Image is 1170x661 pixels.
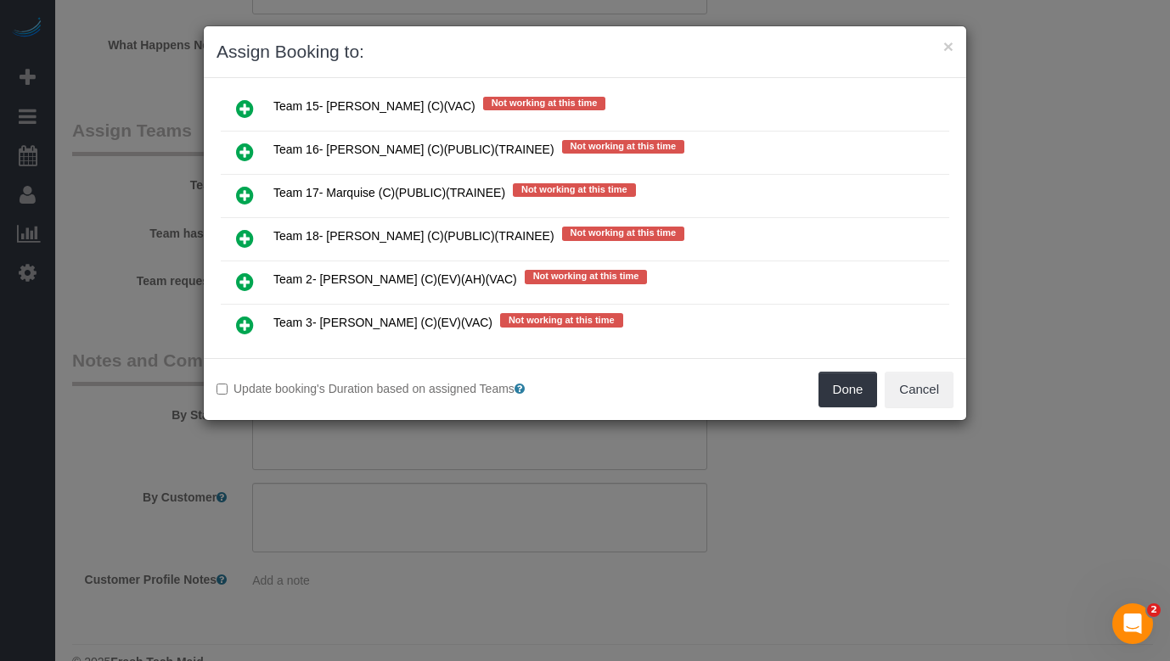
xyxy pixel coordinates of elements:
iframe: Intercom live chat [1112,603,1153,644]
label: Update booking's Duration based on assigned Teams [217,380,572,397]
span: Not working at this time [513,183,636,197]
span: Team 2- [PERSON_NAME] (C)(EV)(AH)(VAC) [273,273,517,287]
button: Done [818,372,878,407]
span: Not working at this time [483,97,606,110]
input: Update booking's Duration based on assigned Teams [217,384,228,395]
span: Team 17- Marquise (C)(PUBLIC)(TRAINEE) [273,186,505,199]
button: Cancel [885,372,953,407]
h3: Assign Booking to: [217,39,953,64]
span: Not working at this time [525,270,648,283]
span: Not working at this time [500,313,623,327]
span: Team 15- [PERSON_NAME] (C)(VAC) [273,99,475,113]
span: Team 16- [PERSON_NAME] (C)(PUBLIC)(TRAINEE) [273,143,554,156]
button: × [943,37,953,55]
span: 2 [1147,603,1161,617]
span: Not working at this time [562,227,685,240]
span: Team 3- [PERSON_NAME] (C)(EV)(VAC) [273,316,492,330]
span: Team 18- [PERSON_NAME] (C)(PUBLIC)(TRAINEE) [273,230,554,244]
span: Not working at this time [562,140,685,154]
